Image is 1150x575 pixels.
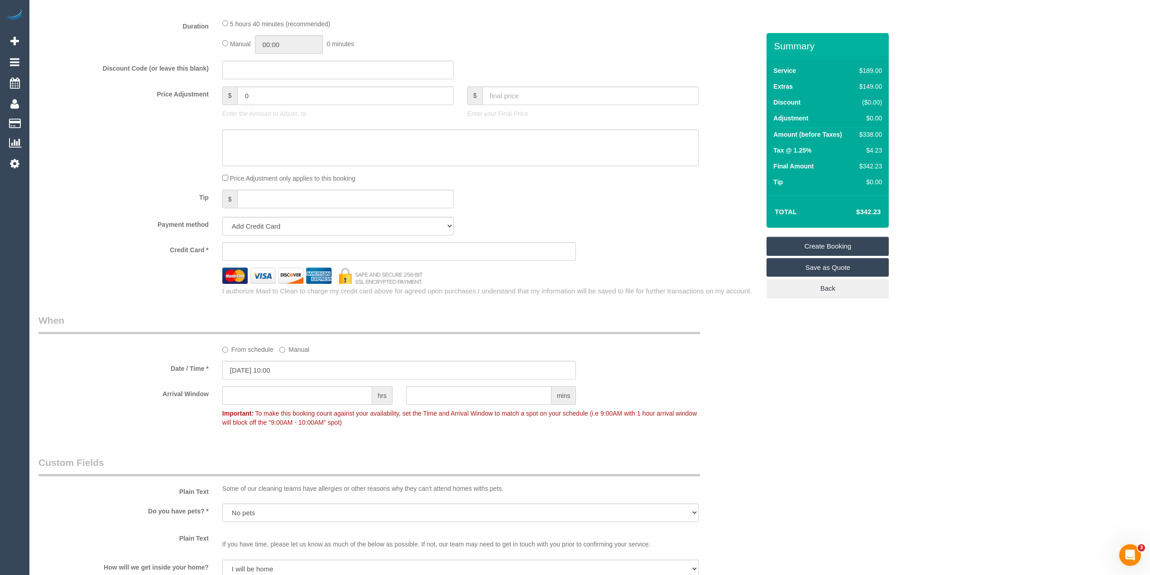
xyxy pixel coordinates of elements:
[222,190,237,208] span: $
[222,342,273,354] label: From schedule
[32,484,216,496] label: Plain Text
[773,146,811,155] label: Tax @ 1.25%
[222,361,576,379] input: DD/MM/YYYY HH:MM
[32,386,216,398] label: Arrival Window
[856,98,882,107] div: ($0.00)
[773,177,783,187] label: Tip
[326,40,354,48] span: 0 minutes
[216,286,767,296] div: I authorize Maid to Clean to charge my credit card above for agreed upon purchases.
[482,86,699,105] input: final price
[856,130,882,139] div: $338.00
[32,61,216,73] label: Discount Code (or leave this blank)
[856,162,882,171] div: $342.23
[279,342,309,354] label: Manual
[775,208,797,216] strong: Total
[32,86,216,99] label: Price Adjustment
[32,217,216,229] label: Payment method
[773,82,793,91] label: Extras
[372,386,392,405] span: hrs
[856,82,882,91] div: $149.00
[222,410,254,417] strong: Important:
[222,86,237,105] span: $
[767,237,889,256] a: Create Booking
[32,503,216,516] label: Do you have pets? *
[222,484,699,493] p: Some of our cleaning teams have allergies or other reasons why they can't attend homes withs pets.
[32,242,216,254] label: Credit Card *
[32,19,216,31] label: Duration
[773,162,814,171] label: Final Amount
[1119,544,1141,566] iframe: Intercom live chat
[32,560,216,572] label: How will we get inside your home?
[856,146,882,155] div: $4.23
[856,66,882,75] div: $189.00
[5,9,24,22] img: Automaid Logo
[222,347,228,353] input: From schedule
[774,41,884,51] h3: Summary
[467,86,482,105] span: $
[829,208,881,216] h4: $342.23
[773,130,842,139] label: Amount (before Taxes)
[32,190,216,202] label: Tip
[773,114,808,123] label: Adjustment
[38,314,700,334] legend: When
[32,361,216,373] label: Date / Time *
[856,114,882,123] div: $0.00
[551,386,576,405] span: mins
[773,66,796,75] label: Service
[279,347,285,353] input: Manual
[230,247,569,255] iframe: Secure card payment input frame
[222,109,454,118] p: Enter the Amount to Adjust, or
[230,40,251,48] span: Manual
[216,268,430,283] img: credit cards
[767,279,889,298] a: Back
[856,177,882,187] div: $0.00
[467,109,699,118] p: Enter your Final Price
[38,456,700,476] legend: Custom Fields
[230,175,355,182] span: Price Adjustment only applies to this booking
[230,20,331,28] span: 5 hours 40 minutes (recommended)
[32,531,216,543] label: Plain Text
[222,410,697,426] span: To make this booking count against your availability, set the Time and Arrival Window to match a ...
[478,287,752,295] span: I understand that my information will be saved to file for further transactions on my account.
[1138,544,1145,551] span: 3
[767,258,889,277] a: Save as Quote
[222,531,699,549] p: If you have time, please let us know as much of the below as possible. If not, our team may need ...
[773,98,800,107] label: Discount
